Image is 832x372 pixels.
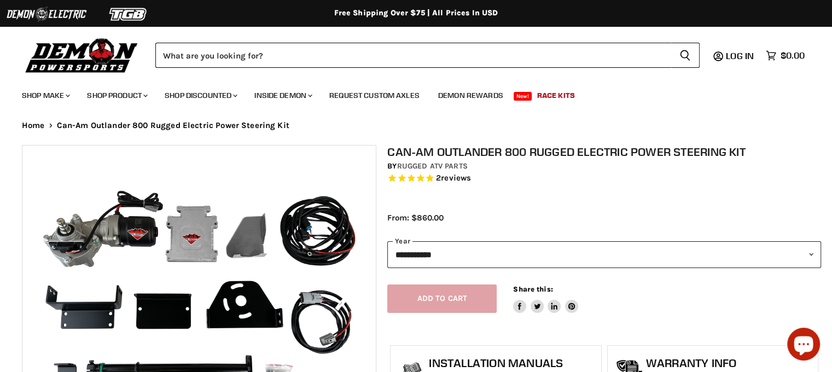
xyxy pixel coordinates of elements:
[14,80,802,107] ul: Main menu
[88,4,170,25] img: TGB Logo 2
[14,84,77,107] a: Shop Make
[387,160,821,172] div: by
[156,84,244,107] a: Shop Discounted
[430,84,511,107] a: Demon Rewards
[5,4,88,25] img: Demon Electric Logo 2
[513,284,578,313] aside: Share this:
[721,51,760,61] a: Log in
[246,84,319,107] a: Inside Demon
[441,173,471,183] span: reviews
[57,121,289,130] span: Can-Am Outlander 800 Rugged Electric Power Steering Kit
[646,357,812,370] h1: Warranty Info
[781,50,805,61] span: $0.00
[397,161,468,171] a: Rugged ATV Parts
[529,84,583,107] a: Race Kits
[387,173,821,184] span: Rated 5.0 out of 5 stars 2 reviews
[726,50,754,61] span: Log in
[436,173,471,183] span: 2 reviews
[760,48,810,63] a: $0.00
[514,92,532,101] span: New!
[429,357,595,370] h1: Installation Manuals
[387,241,821,268] select: year
[22,121,45,130] a: Home
[671,43,700,68] button: Search
[784,328,823,363] inbox-online-store-chat: Shopify online store chat
[513,285,552,293] span: Share this:
[321,84,428,107] a: Request Custom Axles
[155,43,700,68] form: Product
[79,84,154,107] a: Shop Product
[387,213,444,223] span: From: $860.00
[22,36,142,74] img: Demon Powersports
[155,43,671,68] input: Search
[387,145,821,159] h1: Can-Am Outlander 800 Rugged Electric Power Steering Kit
